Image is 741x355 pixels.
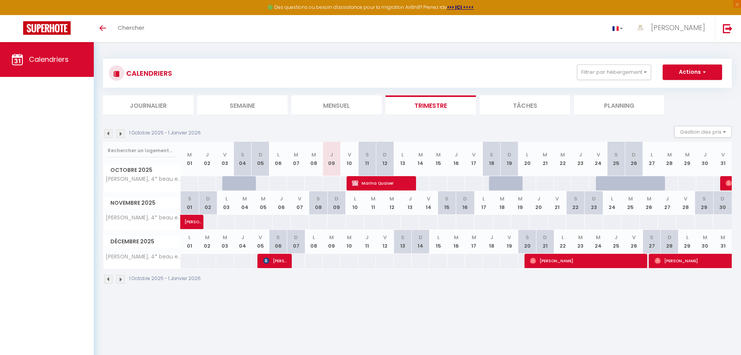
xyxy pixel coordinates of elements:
th: 29 [678,230,696,253]
a: ... [PERSON_NAME] [629,15,715,42]
th: 22 [554,142,572,176]
th: 13 [394,142,411,176]
th: 17 [474,191,493,215]
abbr: S [445,195,448,202]
abbr: M [596,234,601,241]
abbr: J [614,234,617,241]
th: 16 [447,230,465,253]
span: Octobre 2025 [103,165,180,176]
th: 26 [625,142,643,176]
span: [PERSON_NAME], 4* beau et authentique [105,254,182,260]
li: Mensuel [291,95,382,114]
img: ... [634,22,646,34]
abbr: D [206,195,210,202]
th: 08 [305,142,323,176]
button: Filtrer par hébergement [577,65,651,80]
p: 1 Octobre 2025 - 1 Janvier 2026 [129,275,201,282]
abbr: D [543,234,547,241]
button: Gestion des prix [674,126,732,138]
th: 22 [566,191,585,215]
abbr: L [225,195,228,202]
th: 06 [269,230,287,253]
th: 06 [269,142,287,176]
th: 09 [323,230,340,253]
abbr: J [280,195,283,202]
input: Rechercher un logement... [108,144,176,158]
th: 13 [394,230,411,253]
a: >>> ICI <<<< [447,4,474,10]
th: 09 [323,142,340,176]
abbr: M [294,151,298,158]
abbr: M [500,195,504,202]
abbr: M [347,234,352,241]
abbr: M [454,234,458,241]
img: logout [723,24,733,33]
abbr: D [668,234,672,241]
span: [PERSON_NAME] [184,211,202,225]
th: 02 [198,230,216,253]
th: 30 [696,142,714,176]
th: 04 [234,142,252,176]
abbr: M [543,151,547,158]
th: 21 [548,191,567,215]
th: 23 [572,142,589,176]
th: 14 [412,230,430,253]
th: 01 [181,191,199,215]
th: 06 [272,191,291,215]
abbr: S [526,234,529,241]
th: 05 [254,191,272,215]
th: 27 [658,191,677,215]
th: 08 [305,230,323,253]
abbr: V [597,151,600,158]
th: 18 [493,191,511,215]
abbr: L [188,234,191,241]
abbr: M [371,195,376,202]
th: 11 [364,191,383,215]
th: 16 [456,191,475,215]
th: 19 [501,142,518,176]
li: Semaine [197,95,288,114]
th: 29 [695,191,714,215]
th: 12 [376,142,394,176]
abbr: M [436,151,441,158]
th: 15 [438,191,456,215]
th: 08 [309,191,328,215]
abbr: L [562,234,564,241]
th: 21 [536,142,554,176]
abbr: D [592,195,596,202]
span: Décembre 2025 [103,236,180,247]
abbr: M [647,195,651,202]
abbr: J [241,234,244,241]
abbr: V [223,151,227,158]
abbr: M [667,151,672,158]
th: 24 [589,230,607,253]
span: Chercher [118,24,144,32]
abbr: M [578,234,583,241]
th: 11 [358,230,376,253]
abbr: L [401,151,404,158]
th: 20 [530,191,548,215]
th: 28 [661,142,678,176]
abbr: M [703,234,707,241]
th: 21 [536,230,554,253]
th: 25 [607,230,625,253]
abbr: D [335,195,338,202]
li: Trimestre [386,95,476,114]
th: 07 [287,142,305,176]
abbr: M [518,195,523,202]
abbr: L [651,151,653,158]
abbr: S [650,234,653,241]
abbr: J [330,151,333,158]
abbr: V [684,195,687,202]
th: 15 [430,230,447,253]
abbr: L [482,195,485,202]
th: 29 [678,142,696,176]
th: 28 [661,230,678,253]
th: 20 [518,142,536,176]
abbr: S [241,151,244,158]
a: [PERSON_NAME] [181,215,199,229]
li: Planning [574,95,664,114]
th: 10 [340,230,358,253]
th: 14 [419,191,438,215]
li: Tâches [480,95,570,114]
